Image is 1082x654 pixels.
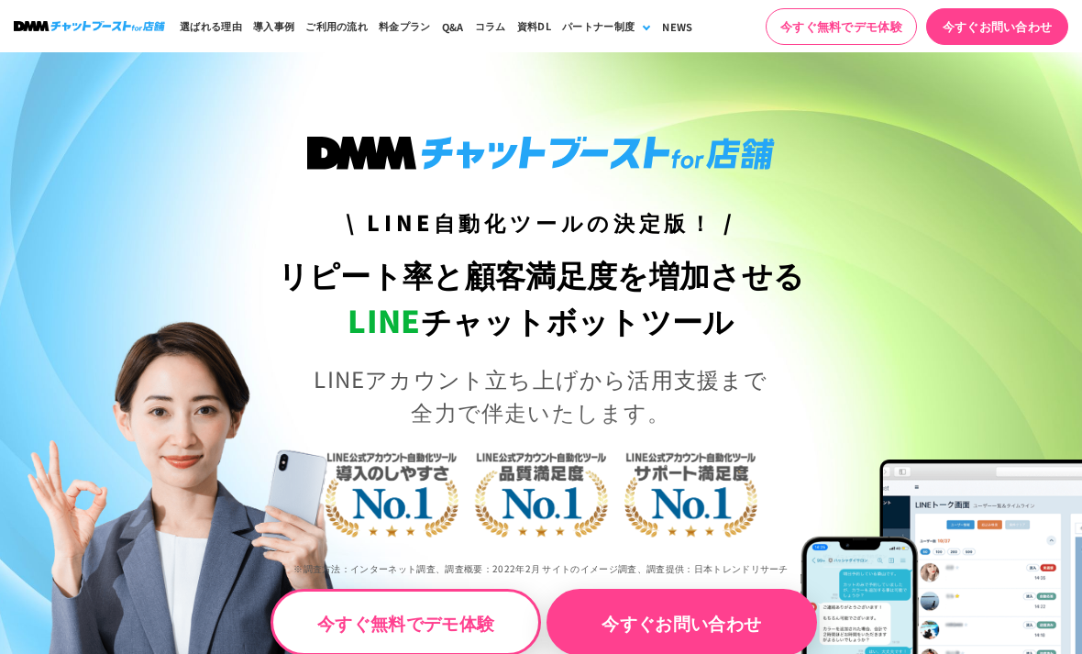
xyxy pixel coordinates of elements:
div: パートナー制度 [562,18,635,34]
a: 今すぐお問い合わせ [926,8,1068,45]
h1: リピート率と顧客満足度を増加させる チャットボットツール [270,252,811,344]
h3: \ LINE自動化ツールの決定版！ / [270,206,811,238]
img: ロゴ [14,21,165,31]
a: 今すぐ無料でデモ体験 [766,8,917,45]
img: LINE公式アカウント自動化ツール導入のしやすさNo.1｜LINE公式アカウント自動化ツール品質満足度No.1｜LINE公式アカウント自動化ツールサポート満足度No.1 [270,387,811,595]
p: LINEアカウント立ち上げから活用支援まで 全力で伴走いたします。 [270,362,811,428]
span: LINE [348,298,420,342]
p: ※調査方法：インターネット調査、調査概要：2022年2月 サイトのイメージ調査、調査提供：日本トレンドリサーチ [270,549,811,589]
